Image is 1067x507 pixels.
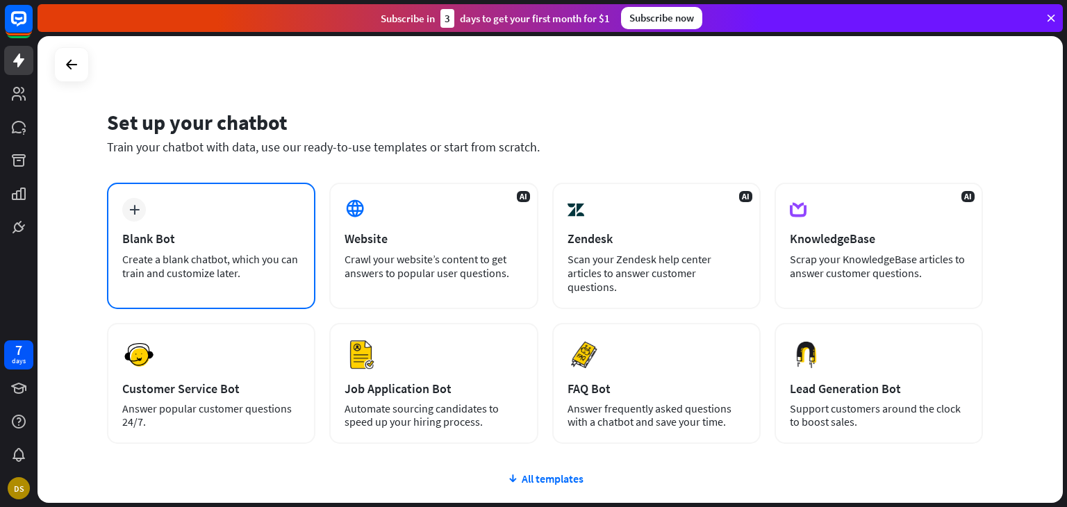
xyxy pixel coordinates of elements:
div: Blank Bot [122,231,300,247]
div: Website [345,231,522,247]
span: AI [739,191,752,202]
div: Create a blank chatbot, which you can train and customize later. [122,252,300,280]
div: Train your chatbot with data, use our ready-to-use templates or start from scratch. [107,139,983,155]
div: Scrap your KnowledgeBase articles to answer customer questions. [790,252,968,280]
div: Lead Generation Bot [790,381,968,397]
div: Subscribe now [621,7,702,29]
div: Set up your chatbot [107,109,983,135]
div: Crawl your website’s content to get answers to popular user questions. [345,252,522,280]
div: Answer frequently asked questions with a chatbot and save your time. [568,402,745,429]
div: Scan your Zendesk help center articles to answer customer questions. [568,252,745,294]
div: 7 [15,344,22,356]
div: days [12,356,26,366]
span: AI [517,191,530,202]
div: 3 [440,9,454,28]
div: Zendesk [568,231,745,247]
div: Answer popular customer questions 24/7. [122,402,300,429]
a: 7 days [4,340,33,369]
div: All templates [107,472,983,485]
div: FAQ Bot [568,381,745,397]
span: AI [961,191,975,202]
div: Customer Service Bot [122,381,300,397]
i: plus [129,205,140,215]
div: Support customers around the clock to boost sales. [790,402,968,429]
div: DS [8,477,30,499]
div: Subscribe in days to get your first month for $1 [381,9,610,28]
button: Open LiveChat chat widget [11,6,53,47]
div: KnowledgeBase [790,231,968,247]
div: Job Application Bot [345,381,522,397]
div: Automate sourcing candidates to speed up your hiring process. [345,402,522,429]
